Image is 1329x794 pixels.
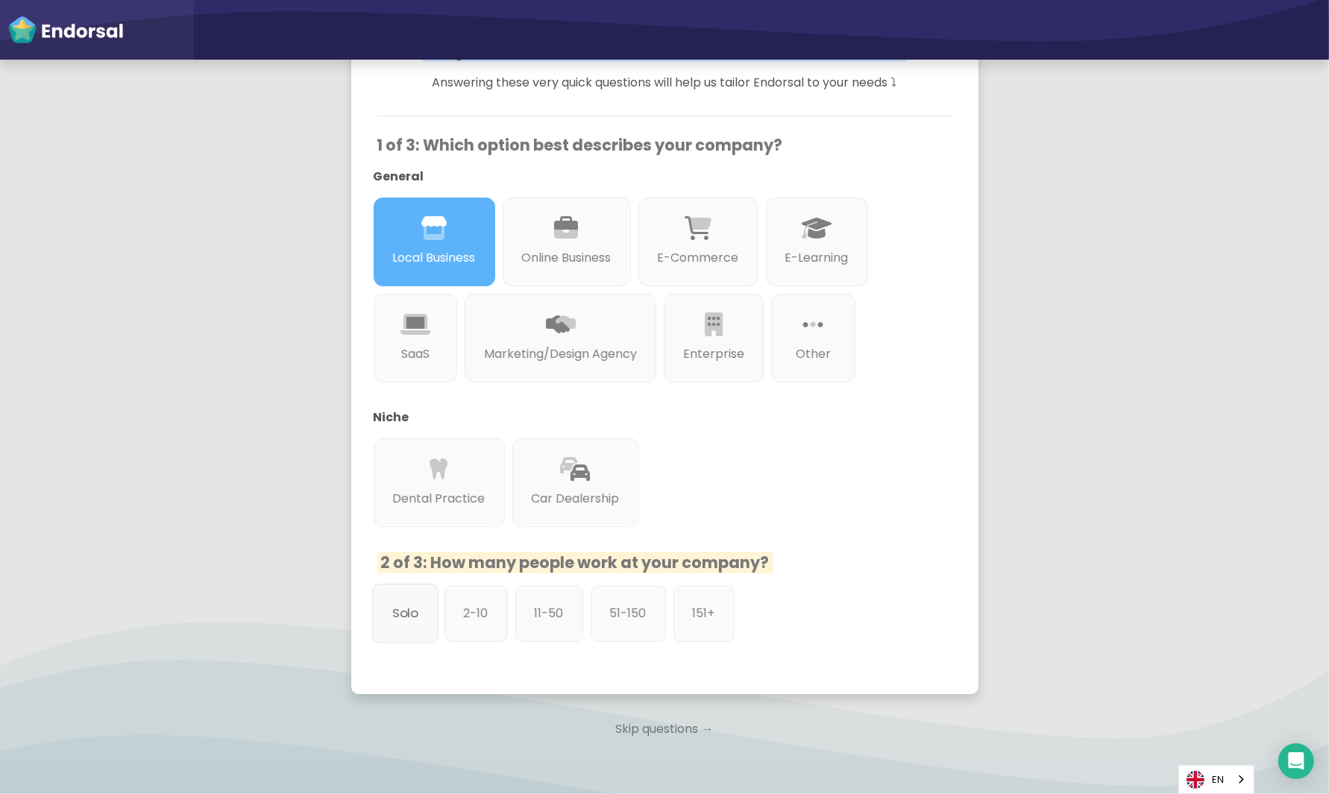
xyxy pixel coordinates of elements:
p: Skip questions → [351,713,978,746]
p: E-Learning [785,249,849,267]
span: 1 of 3: Which option best describes your company? [377,134,783,156]
p: 51-150 [610,605,647,623]
span: Answering these very quick questions will help us tailor Endorsal to your needs ⤵︎ [433,74,897,91]
span: 2 of 3: How many people work at your company? [377,552,773,573]
p: Online Business [522,249,612,267]
p: E-Commerce [658,249,739,267]
p: Marketing/Design Agency [484,345,637,363]
p: Other [791,345,836,363]
p: General [374,168,934,186]
p: 11-50 [535,605,564,623]
p: Local Business [393,249,476,267]
p: SaaS [393,345,439,363]
div: Language [1178,765,1254,794]
aside: Language selected: English [1178,765,1254,794]
p: Dental Practice [393,490,486,508]
p: Car Dealership [532,490,620,508]
p: 2-10 [464,605,488,623]
p: Niche [374,409,934,426]
div: Open Intercom Messenger [1278,743,1314,779]
p: Solo [392,604,418,623]
p: Enterprise [683,345,744,363]
p: 151+ [693,605,715,623]
a: EN [1179,766,1254,793]
img: endorsal-logo-white@2x.png [7,15,124,45]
